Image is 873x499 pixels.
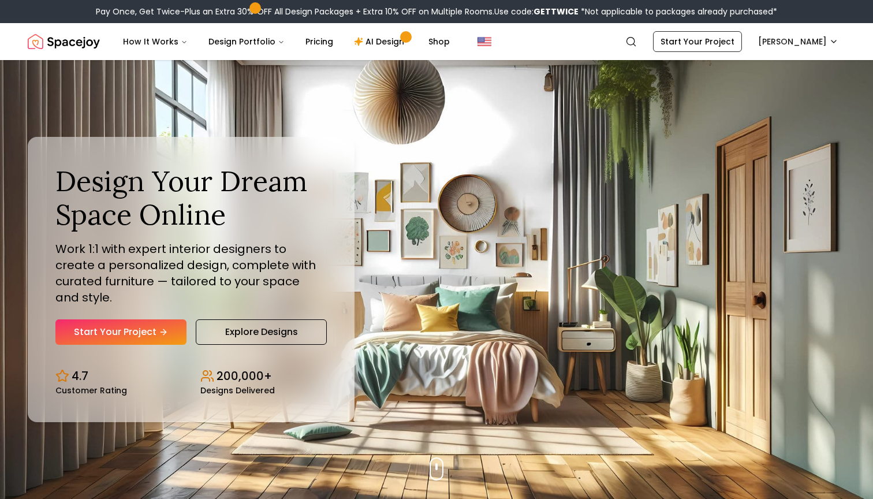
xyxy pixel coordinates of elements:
nav: Main [114,30,459,53]
a: Start Your Project [653,31,742,52]
p: 4.7 [72,368,88,384]
nav: Global [28,23,845,60]
b: GETTWICE [533,6,579,17]
a: AI Design [345,30,417,53]
p: 200,000+ [217,368,272,384]
a: Explore Designs [196,319,327,345]
img: Spacejoy Logo [28,30,100,53]
a: Start Your Project [55,319,186,345]
p: Work 1:1 with expert interior designers to create a personalized design, complete with curated fu... [55,241,327,306]
button: [PERSON_NAME] [751,31,845,52]
div: Design stats [55,359,327,394]
button: Design Portfolio [199,30,294,53]
button: How It Works [114,30,197,53]
h1: Design Your Dream Space Online [55,165,327,231]
a: Spacejoy [28,30,100,53]
small: Customer Rating [55,386,127,394]
span: *Not applicable to packages already purchased* [579,6,777,17]
div: Pay Once, Get Twice-Plus an Extra 30% OFF All Design Packages + Extra 10% OFF on Multiple Rooms. [96,6,777,17]
img: United States [477,35,491,49]
a: Shop [419,30,459,53]
a: Pricing [296,30,342,53]
small: Designs Delivered [200,386,275,394]
span: Use code: [494,6,579,17]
